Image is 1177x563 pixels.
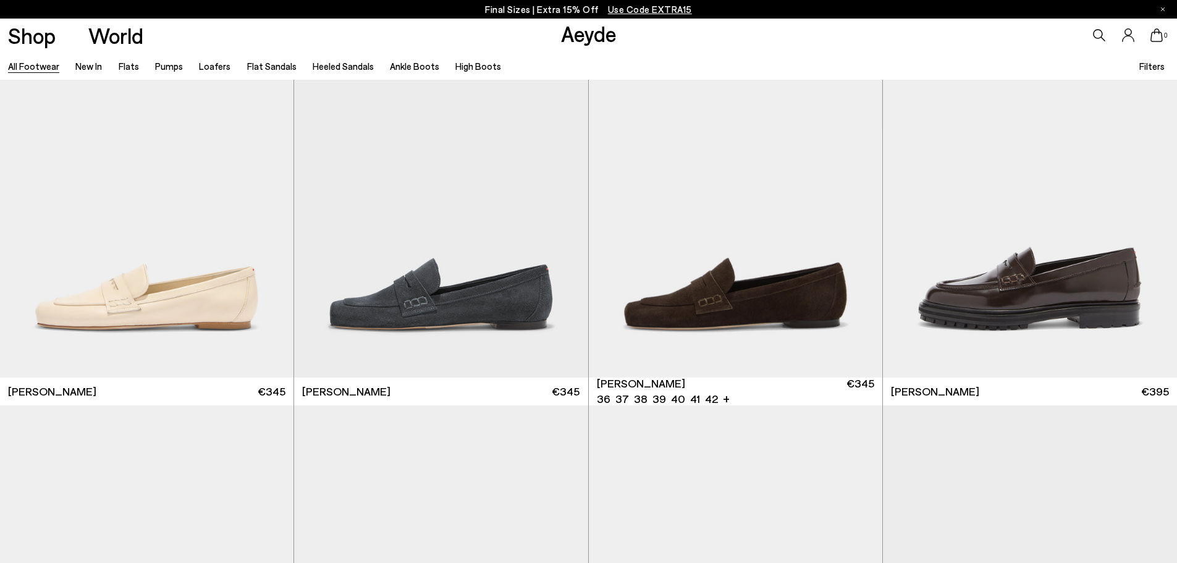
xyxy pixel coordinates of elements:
[8,25,56,46] a: Shop
[891,384,979,399] span: [PERSON_NAME]
[652,391,666,407] li: 39
[119,61,139,72] a: Flats
[883,378,1177,405] a: [PERSON_NAME] €395
[455,61,501,72] a: High Boots
[1150,28,1163,42] a: 0
[882,9,1176,378] img: Lana Suede Loafers
[8,384,96,399] span: [PERSON_NAME]
[485,2,692,17] p: Final Sizes | Extra 15% Off
[589,9,882,378] a: 6 / 6 1 / 6 2 / 6 3 / 6 4 / 6 5 / 6 6 / 6 1 / 6 Next slide Previous slide
[247,61,297,72] a: Flat Sandals
[1141,384,1169,399] span: €395
[8,61,59,72] a: All Footwear
[883,9,1177,378] img: Leon Loafers
[723,390,730,407] li: +
[390,61,439,72] a: Ankle Boots
[597,391,610,407] li: 36
[1139,61,1165,72] span: Filters
[75,61,102,72] a: New In
[302,384,390,399] span: [PERSON_NAME]
[671,391,685,407] li: 40
[608,4,692,15] span: Navigate to /collections/ss25-final-sizes
[634,391,648,407] li: 38
[88,25,143,46] a: World
[199,61,230,72] a: Loafers
[846,376,874,407] span: €345
[258,384,285,399] span: €345
[294,378,588,405] a: [PERSON_NAME] €345
[155,61,183,72] a: Pumps
[690,391,700,407] li: 41
[1163,32,1169,39] span: 0
[597,391,714,407] ul: variant
[589,9,882,378] div: 1 / 6
[294,9,588,378] img: Lana Suede Loafers
[561,20,617,46] a: Aeyde
[705,391,718,407] li: 42
[552,384,580,399] span: €345
[597,376,685,391] span: [PERSON_NAME]
[313,61,374,72] a: Heeled Sandals
[615,391,629,407] li: 37
[589,378,882,405] a: [PERSON_NAME] 36 37 38 39 40 41 42 + €345
[589,9,882,378] img: Lana Suede Loafers
[882,9,1176,378] div: 2 / 6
